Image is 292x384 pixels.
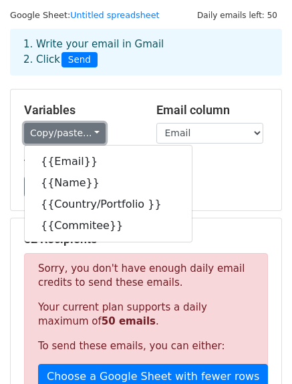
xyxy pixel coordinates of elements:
[38,301,254,329] p: Your current plan supports a daily maximum of .
[38,339,254,353] p: To send these emails, you can either:
[61,52,98,68] span: Send
[13,37,279,67] div: 1. Write your email in Gmail 2. Click
[102,315,156,327] strong: 50 emails
[192,8,282,23] span: Daily emails left: 50
[225,320,292,384] iframe: Chat Widget
[192,10,282,20] a: Daily emails left: 50
[25,151,192,172] a: {{Email}}
[25,194,192,215] a: {{Country/Portfolio }}
[25,172,192,194] a: {{Name}}
[24,103,136,118] h5: Variables
[25,215,192,236] a: {{Commitee}}
[70,10,159,20] a: Untitled spreadsheet
[38,262,254,290] p: Sorry, you don't have enough daily email credits to send these emails.
[24,123,106,144] a: Copy/paste...
[156,103,269,118] h5: Email column
[10,10,160,20] small: Google Sheet:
